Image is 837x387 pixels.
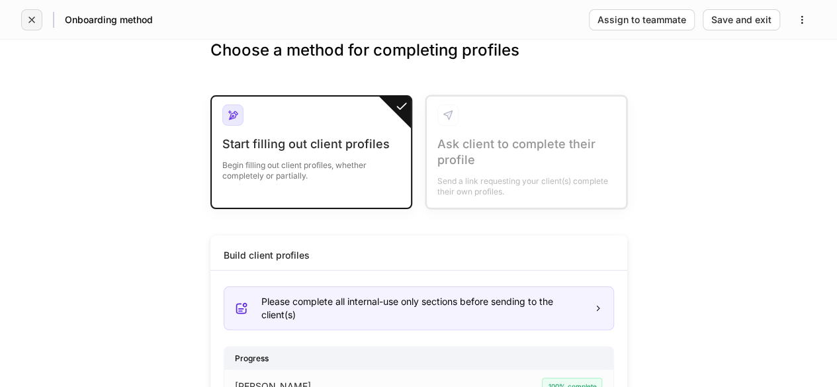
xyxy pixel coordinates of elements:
div: Start filling out client profiles [222,136,400,152]
button: Assign to teammate [589,9,695,30]
div: Build client profiles [224,249,310,262]
div: Begin filling out client profiles, whether completely or partially. [222,152,400,181]
div: Assign to teammate [597,15,686,24]
div: Save and exit [711,15,771,24]
button: Save and exit [703,9,780,30]
h3: Choose a method for completing profiles [210,40,627,82]
div: Please complete all internal-use only sections before sending to the client(s) [261,295,583,322]
div: Progress [224,347,613,370]
h5: Onboarding method [65,13,153,26]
